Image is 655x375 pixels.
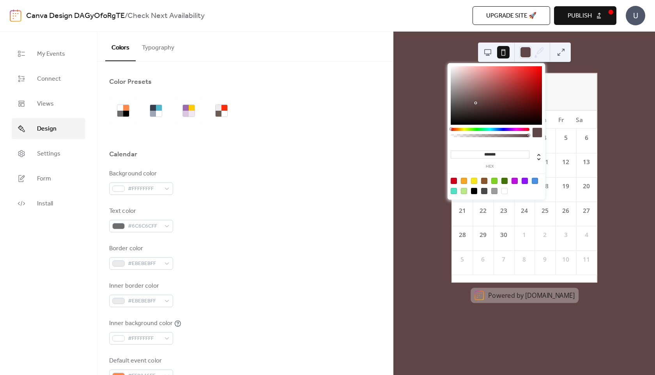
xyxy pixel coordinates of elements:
a: Form [12,168,85,189]
div: #FFFFFF [501,188,508,194]
div: Calendar [109,150,137,159]
span: Settings [37,149,60,159]
b: Check Next Availability [127,9,205,23]
span: #FFFFFFFF [128,334,161,343]
a: Design [12,118,85,139]
div: 7 [499,255,508,264]
b: / [125,9,127,23]
span: Design [37,124,57,134]
div: #9B9B9B [491,188,497,194]
div: #B8E986 [461,188,467,194]
div: #417505 [501,178,508,184]
div: Inner border color [109,281,172,291]
div: 27 [582,206,591,215]
div: Default event color [109,356,172,366]
div: 1 [520,230,529,239]
a: My Events [12,43,85,64]
div: Sa [570,110,588,129]
a: Settings [12,143,85,164]
label: hex [451,165,529,169]
div: 4 [540,133,549,142]
button: Publish [554,6,616,25]
div: 19 [561,182,570,191]
button: Colors [105,32,136,61]
div: #4A90E2 [532,178,538,184]
span: Publish [568,11,592,21]
div: #F8E71C [471,178,477,184]
span: Views [37,99,54,109]
span: #EBEBEBFF [128,259,161,269]
span: Form [37,174,51,184]
span: Upgrade site 🚀 [486,11,536,21]
div: 5 [457,255,466,264]
div: 26 [561,206,570,215]
span: #EBEBEBFF [128,297,161,306]
a: Install [12,193,85,214]
div: #D0021B [451,178,457,184]
div: 12 [561,157,570,166]
div: 13 [582,157,591,166]
div: U [626,6,645,25]
a: [DOMAIN_NAME] [525,291,574,299]
div: 30 [499,230,508,239]
div: #9013FE [522,178,528,184]
span: Install [37,199,53,209]
div: 3 [561,230,570,239]
div: Color Presets [109,77,152,87]
div: #8B572A [481,178,487,184]
span: #6C6C6CFF [128,222,161,231]
button: Upgrade site 🚀 [473,6,550,25]
div: 11 [540,157,549,166]
div: 2 [540,230,549,239]
div: 6 [582,133,591,142]
div: 6 [478,255,487,264]
div: 9 [540,255,549,264]
span: Connect [37,74,61,84]
div: Inner background color [109,319,173,328]
div: 20 [582,182,591,191]
div: Border color [109,244,172,253]
div: 23 [499,206,508,215]
div: 8 [520,255,529,264]
a: Canva Design DAGyOfoRgTE [26,9,125,23]
div: #4A4A4A [481,188,487,194]
div: Powered by [488,291,575,299]
a: Views [12,93,85,114]
div: #50E3C2 [451,188,457,194]
img: logo [10,9,21,22]
a: Connect [12,68,85,89]
div: 22 [478,206,487,215]
div: Fr [552,110,570,129]
div: Background color [109,169,172,179]
div: #BD10E0 [512,178,518,184]
button: Typography [136,32,181,60]
div: 18 [540,182,549,191]
div: 28 [457,230,466,239]
div: [DATE] [452,73,597,85]
div: 29 [478,230,487,239]
div: #000000 [471,188,477,194]
div: 10 [561,255,570,264]
span: #FFFFFFFF [128,184,161,194]
span: My Events [37,50,65,59]
div: #7ED321 [491,178,497,184]
div: 24 [520,206,529,215]
div: 25 [540,206,549,215]
div: 11 [582,255,591,264]
div: Text color [109,207,172,216]
div: 5 [561,133,570,142]
div: 21 [457,206,466,215]
div: 4 [582,230,591,239]
div: #F5A623 [461,178,467,184]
